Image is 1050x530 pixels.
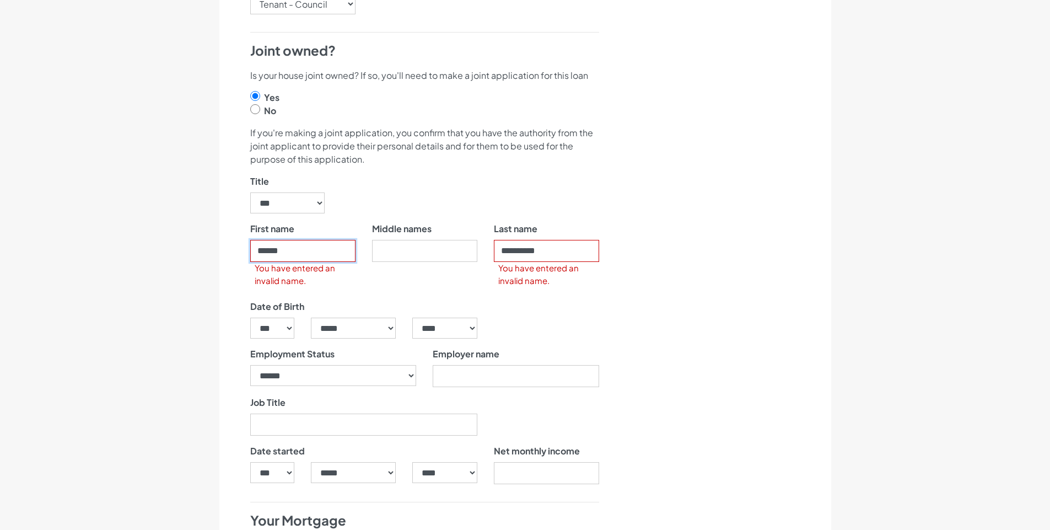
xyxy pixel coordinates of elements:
label: Employment Status [250,347,335,361]
label: First name [250,222,294,235]
h4: Joint owned? [250,41,599,60]
p: Is your house joint owned? If so, you'll need to make a joint application for this loan [250,69,599,82]
label: Net monthly income [494,445,580,458]
h4: Your Mortgage [250,511,599,530]
label: Title [250,175,269,188]
label: Job Title [250,396,286,409]
label: Last name [494,222,537,235]
label: You have entered an invalid name. [498,262,599,287]
label: Middle names [372,222,432,235]
p: If you're making a joint application, you confirm that you have the authority from the joint appl... [250,126,599,166]
label: Date started [250,445,305,458]
label: Employer name [433,347,499,361]
label: Yes [264,91,279,104]
label: No [264,104,276,117]
label: Date of Birth [250,300,304,313]
label: You have entered an invalid name. [255,262,356,287]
